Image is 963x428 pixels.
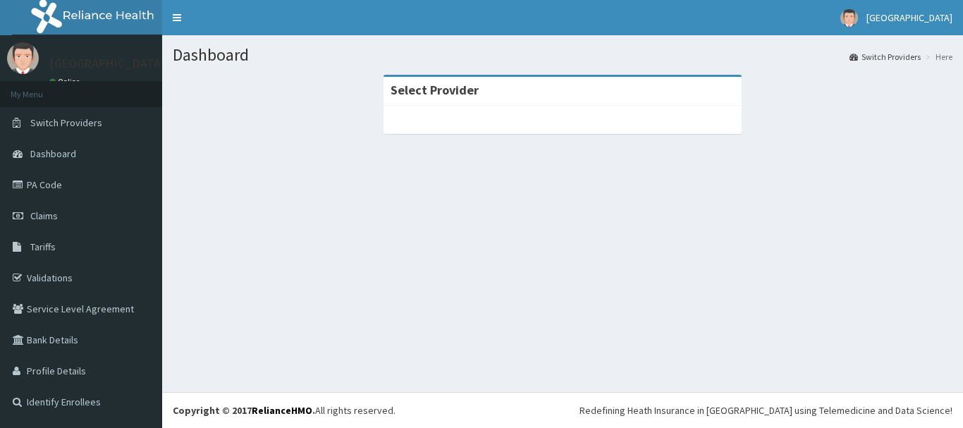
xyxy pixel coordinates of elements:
span: Switch Providers [30,116,102,129]
span: [GEOGRAPHIC_DATA] [866,11,952,24]
a: Switch Providers [849,51,921,63]
img: User Image [7,42,39,74]
span: Claims [30,209,58,222]
h1: Dashboard [173,46,952,64]
span: Tariffs [30,240,56,253]
span: Dashboard [30,147,76,160]
a: Online [49,77,83,87]
div: Redefining Heath Insurance in [GEOGRAPHIC_DATA] using Telemedicine and Data Science! [579,403,952,417]
strong: Copyright © 2017 . [173,404,315,417]
a: RelianceHMO [252,404,312,417]
img: User Image [840,9,858,27]
footer: All rights reserved. [162,392,963,428]
strong: Select Provider [391,82,479,98]
li: Here [922,51,952,63]
p: [GEOGRAPHIC_DATA] [49,57,166,70]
